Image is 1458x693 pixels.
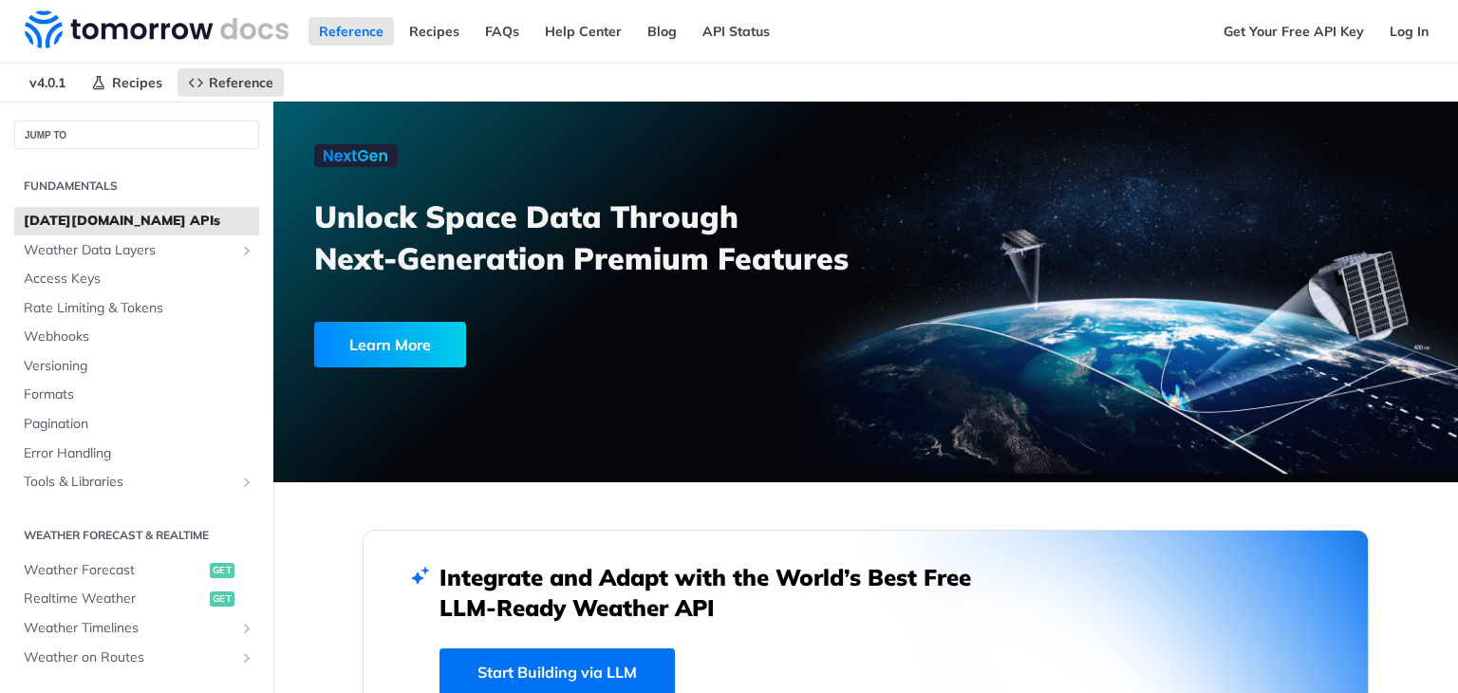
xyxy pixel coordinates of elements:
a: Learn More [314,322,772,367]
a: Pagination [14,410,259,439]
span: Versioning [24,357,254,376]
a: FAQs [475,17,530,46]
a: Formats [14,381,259,409]
button: Show subpages for Weather Timelines [239,621,254,636]
a: Access Keys [14,265,259,293]
a: Blog [637,17,687,46]
span: Realtime Weather [24,590,205,609]
a: Webhooks [14,323,259,351]
a: Weather on RoutesShow subpages for Weather on Routes [14,644,259,672]
a: Weather Forecastget [14,556,259,585]
a: Realtime Weatherget [14,585,259,613]
button: Show subpages for Weather on Routes [239,650,254,665]
button: JUMP TO [14,121,259,149]
button: Show subpages for Weather Data Layers [239,243,254,258]
a: Log In [1379,17,1439,46]
h2: Weather Forecast & realtime [14,527,259,544]
span: Rate Limiting & Tokens [24,299,254,318]
span: [DATE][DOMAIN_NAME] APIs [24,212,254,231]
a: Recipes [81,68,173,97]
h3: Unlock Space Data Through Next-Generation Premium Features [314,196,887,279]
span: Error Handling [24,444,254,463]
span: Recipes [112,74,162,91]
a: Error Handling [14,440,259,468]
span: Weather Data Layers [24,241,234,260]
span: Weather on Routes [24,648,234,667]
span: Weather Timelines [24,619,234,638]
h2: Fundamentals [14,178,259,195]
a: Weather TimelinesShow subpages for Weather Timelines [14,614,259,643]
a: API Status [692,17,780,46]
span: get [210,591,234,607]
span: Reference [209,74,273,91]
a: Help Center [534,17,632,46]
a: Reference [308,17,394,46]
a: Rate Limiting & Tokens [14,294,259,323]
a: Get Your Free API Key [1213,17,1374,46]
a: Recipes [399,17,470,46]
img: Tomorrow.io Weather API Docs [25,10,289,48]
span: Access Keys [24,270,254,289]
span: Webhooks [24,328,254,346]
a: Tools & LibrariesShow subpages for Tools & Libraries [14,468,259,496]
span: Weather Forecast [24,561,205,580]
span: Formats [24,385,254,404]
span: Pagination [24,415,254,434]
h2: Integrate and Adapt with the World’s Best Free LLM-Ready Weather API [439,562,1000,623]
a: Versioning [14,352,259,381]
span: v4.0.1 [19,68,76,97]
div: Learn More [314,322,466,367]
a: Reference [178,68,284,97]
img: NextGen [314,144,398,167]
span: get [210,563,234,578]
a: Weather Data LayersShow subpages for Weather Data Layers [14,236,259,265]
button: Show subpages for Tools & Libraries [239,475,254,490]
span: Tools & Libraries [24,473,234,492]
a: [DATE][DOMAIN_NAME] APIs [14,207,259,235]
